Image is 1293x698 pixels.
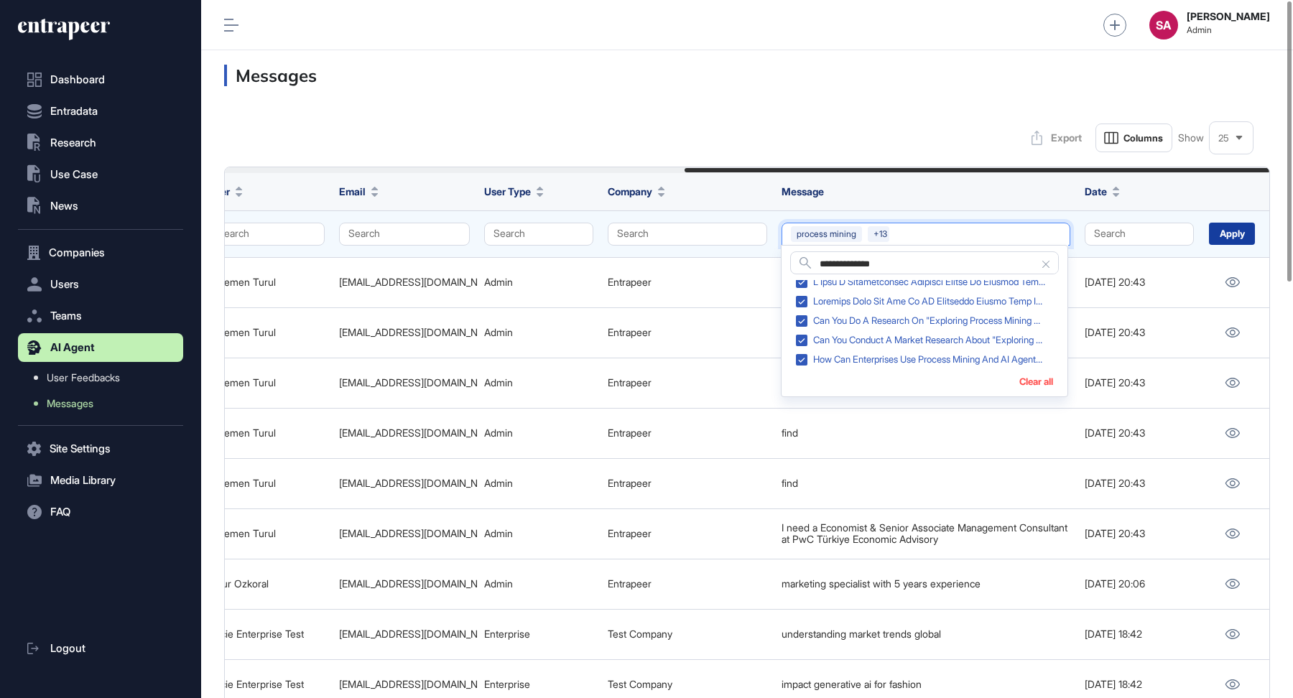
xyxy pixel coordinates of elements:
div: Admin [484,578,593,590]
span: Teams [50,310,82,322]
button: Export [1024,124,1090,152]
div: understanding market trends global [782,628,1070,640]
div: [DATE] 20:43 [1085,478,1194,489]
div: [DATE] 20:43 [1085,276,1194,288]
span: Use Case [50,169,98,180]
button: FAQ [18,498,183,526]
a: Entrapeer [608,477,652,489]
span: User Type [484,184,531,199]
span: News [50,200,78,212]
a: Nacie Enterprise Test [208,678,304,690]
div: Admin [484,377,593,388]
span: Media Library [50,475,116,486]
div: impact generative ai for fashion [782,679,1070,690]
button: Search [484,223,593,246]
div: Admin [484,427,593,439]
span: Users [50,279,79,290]
button: User Type [484,184,544,199]
button: process mining+13 [782,223,1070,246]
span: Research [50,137,96,149]
a: Entrapeer [608,276,652,288]
div: Enterprise [484,628,593,640]
span: Show [1178,132,1204,144]
span: Site Settings [50,443,111,455]
button: Entradata [18,97,183,126]
a: User Feedbacks [25,365,183,391]
span: AI Agent [50,342,95,353]
span: User Feedbacks [47,372,120,383]
a: Yasemen Turul [208,427,276,439]
button: Search [608,223,767,246]
div: Admin [484,327,593,338]
a: Yasemen Turul [208,376,276,388]
button: Media Library [18,466,183,495]
div: [EMAIL_ADDRESS][DOMAIN_NAME] [339,528,470,539]
button: Date [1085,184,1120,199]
button: Search [339,223,470,246]
button: User [208,184,243,199]
div: I need a Economist & Senior Associate Management Consultant at PwC Türkiye Economic Advisory [782,522,1070,546]
button: Use Case [18,160,183,189]
span: Email [339,184,366,199]
button: Company [608,184,665,199]
div: find [782,427,1070,439]
h3: Messages [224,65,1270,86]
button: News [18,192,183,220]
a: Entrapeer [608,427,652,439]
div: [DATE] 20:43 [1085,377,1194,388]
span: Messages [47,398,93,409]
a: Onur Ozkoral [208,577,269,590]
button: Companies [18,238,183,267]
span: Company [608,184,652,199]
span: 25 [1218,133,1229,144]
div: [EMAIL_ADDRESS][DOMAIN_NAME] [339,276,470,288]
div: Admin [484,528,593,539]
a: Messages [25,391,183,417]
span: Logout [50,643,85,654]
a: Entrapeer [608,376,652,388]
div: [DATE] 18:42 [1085,679,1194,690]
span: Dashboard [50,74,105,85]
a: Yasemen Turul [208,527,276,539]
button: Search [1085,223,1194,246]
a: Dashboard [18,65,183,94]
a: Nacie Enterprise Test [208,628,304,640]
span: Companies [49,247,105,259]
div: [DATE] 20:06 [1085,578,1194,590]
button: Research [18,129,183,157]
span: Date [1085,184,1107,199]
div: [EMAIL_ADDRESS][DOMAIN_NAME] [339,628,470,640]
a: Yasemen Turul [208,477,276,489]
a: Test Company [608,628,672,640]
button: SA [1149,11,1178,39]
button: AI Agent [18,333,183,362]
button: Clear all [1019,376,1053,387]
button: Site Settings [18,434,183,463]
div: [EMAIL_ADDRESS][DOMAIN_NAME] [339,578,470,590]
a: Test Company [608,678,672,690]
div: [DATE] 20:43 [1085,528,1194,539]
a: Entrapeer [608,326,652,338]
a: Yasemen Turul [208,276,276,288]
div: [EMAIL_ADDRESS][DOMAIN_NAME] [339,679,470,690]
span: FAQ [50,506,70,518]
a: Logout [18,634,183,663]
button: Email [339,184,379,199]
div: find [782,478,1070,489]
div: Admin [484,478,593,489]
div: [EMAIL_ADDRESS][DOMAIN_NAME] [339,327,470,338]
button: Users [18,270,183,299]
strong: [PERSON_NAME] [1187,11,1270,22]
button: Search [208,223,325,246]
div: marketing specialist with 5 years experience [782,578,1070,590]
a: Entrapeer [608,527,652,539]
button: Columns [1095,124,1172,152]
div: [DATE] 18:42 [1085,628,1194,640]
div: [DATE] 20:43 [1085,327,1194,338]
div: [DATE] 20:43 [1085,427,1194,439]
span: Message [782,185,824,197]
div: [EMAIL_ADDRESS][DOMAIN_NAME] [339,427,470,439]
a: Yasemen Turul [208,326,276,338]
span: Entradata [50,106,98,117]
